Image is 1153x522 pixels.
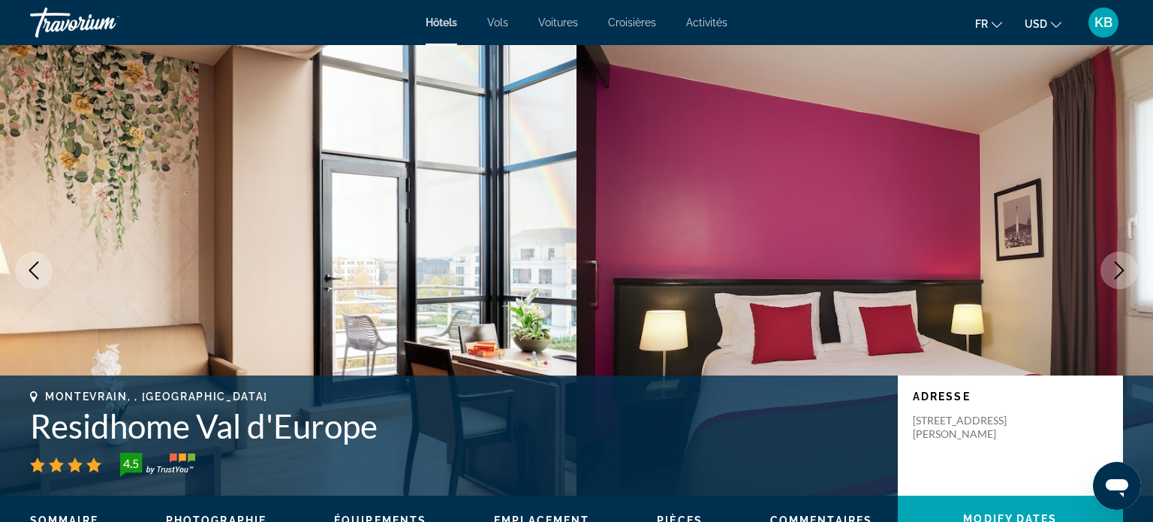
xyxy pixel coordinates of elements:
[1025,13,1061,35] button: Change currency
[30,406,883,445] h1: Residhome Val d'Europe
[1094,15,1112,30] span: KB
[686,17,727,29] a: Activités
[487,17,508,29] a: Vols
[30,3,180,42] a: Travorium
[975,13,1002,35] button: Change language
[116,454,146,472] div: 4.5
[45,391,268,403] span: Montevrain, , [GEOGRAPHIC_DATA]
[1084,7,1123,38] button: User Menu
[1093,462,1141,510] iframe: Bouton de lancement de la fenêtre de messagerie
[608,17,656,29] a: Croisières
[913,414,1033,441] p: [STREET_ADDRESS][PERSON_NAME]
[975,18,988,30] span: fr
[1025,18,1047,30] span: USD
[1100,252,1138,289] button: Next image
[15,252,53,289] button: Previous image
[538,17,578,29] a: Voitures
[426,17,457,29] a: Hôtels
[913,391,1108,403] p: Adresse
[120,453,195,477] img: TrustYou guest rating badge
